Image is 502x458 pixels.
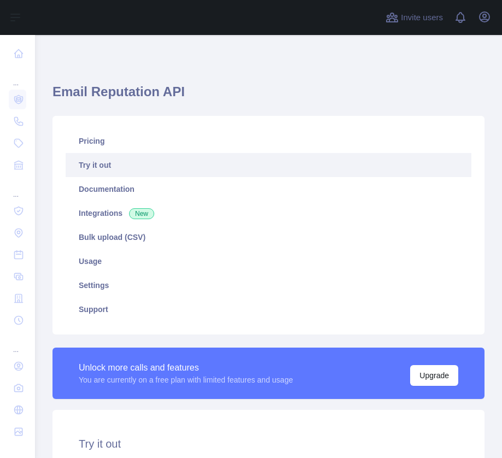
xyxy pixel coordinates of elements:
div: Unlock more calls and features [79,361,293,374]
a: Usage [66,249,471,273]
span: Invite users [401,11,443,24]
a: Bulk upload (CSV) [66,225,471,249]
a: Try it out [66,153,471,177]
a: Settings [66,273,471,297]
div: ... [9,332,26,354]
button: Invite users [383,9,445,26]
div: ... [9,66,26,87]
div: You are currently on a free plan with limited features and usage [79,374,293,385]
a: Support [66,297,471,321]
h2: Try it out [79,436,458,451]
h1: Email Reputation API [52,83,485,109]
span: New [129,208,154,219]
a: Integrations New [66,201,471,225]
div: ... [9,177,26,199]
button: Upgrade [410,365,458,386]
a: Documentation [66,177,471,201]
a: Pricing [66,129,471,153]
